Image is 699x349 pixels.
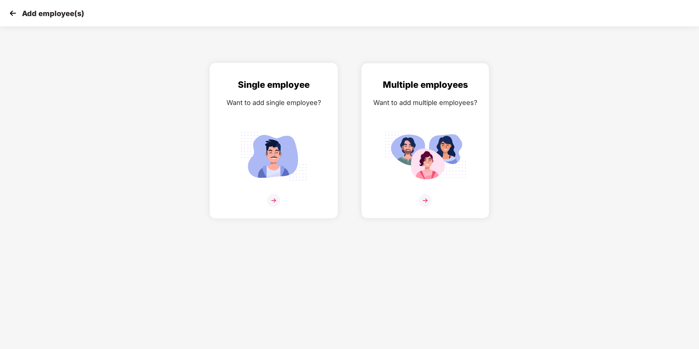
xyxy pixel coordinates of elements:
[217,78,330,92] div: Single employee
[22,9,84,18] p: Add employee(s)
[369,97,482,108] div: Want to add multiple employees?
[233,128,315,185] img: svg+xml;base64,PHN2ZyB4bWxucz0iaHR0cDovL3d3dy53My5vcmcvMjAwMC9zdmciIGlkPSJTaW5nbGVfZW1wbG95ZWUiIH...
[384,128,466,185] img: svg+xml;base64,PHN2ZyB4bWxucz0iaHR0cDovL3d3dy53My5vcmcvMjAwMC9zdmciIGlkPSJNdWx0aXBsZV9lbXBsb3llZS...
[7,8,18,19] img: svg+xml;base64,PHN2ZyB4bWxucz0iaHR0cDovL3d3dy53My5vcmcvMjAwMC9zdmciIHdpZHRoPSIzMCIgaGVpZ2h0PSIzMC...
[217,97,330,108] div: Want to add single employee?
[369,78,482,92] div: Multiple employees
[419,194,432,207] img: svg+xml;base64,PHN2ZyB4bWxucz0iaHR0cDovL3d3dy53My5vcmcvMjAwMC9zdmciIHdpZHRoPSIzNiIgaGVpZ2h0PSIzNi...
[267,194,280,207] img: svg+xml;base64,PHN2ZyB4bWxucz0iaHR0cDovL3d3dy53My5vcmcvMjAwMC9zdmciIHdpZHRoPSIzNiIgaGVpZ2h0PSIzNi...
